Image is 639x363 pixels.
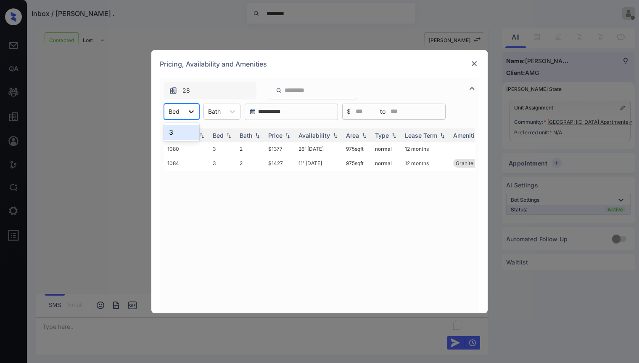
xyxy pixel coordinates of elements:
div: Availability [298,132,330,139]
img: sorting [253,132,261,138]
img: icon-zuma [169,86,177,95]
img: icon-zuma [276,87,282,94]
div: Bath [240,132,252,139]
span: Granite counter... [456,160,496,166]
td: 975 sqft [343,155,372,171]
img: icon-zuma [467,83,477,93]
div: Type [375,132,389,139]
div: Price [268,132,283,139]
img: sorting [390,132,398,138]
td: normal [372,155,401,171]
img: close [470,59,478,68]
div: Area [346,132,359,139]
span: $ [347,107,351,116]
td: 1084 [164,155,209,171]
span: 28 [182,86,190,95]
img: sorting [224,132,233,138]
td: $1377 [265,142,295,155]
div: Pricing, Availability and Amenities [151,50,488,78]
td: 2 [236,155,265,171]
div: Lease Term [405,132,437,139]
td: 1080 [164,142,209,155]
span: to [380,107,386,116]
td: 3 [209,155,236,171]
td: 11' [DATE] [295,155,343,171]
img: sorting [438,132,446,138]
img: sorting [198,132,206,138]
img: sorting [360,132,368,138]
td: 3 [209,142,236,155]
div: Bed [213,132,224,139]
td: 12 months [401,155,450,171]
div: 3 [164,125,199,140]
td: 26' [DATE] [295,142,343,155]
td: 2 [236,142,265,155]
div: Amenities [453,132,481,139]
td: 12 months [401,142,450,155]
td: $1427 [265,155,295,171]
td: 975 sqft [343,142,372,155]
img: sorting [331,132,339,138]
img: sorting [283,132,292,138]
td: normal [372,142,401,155]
